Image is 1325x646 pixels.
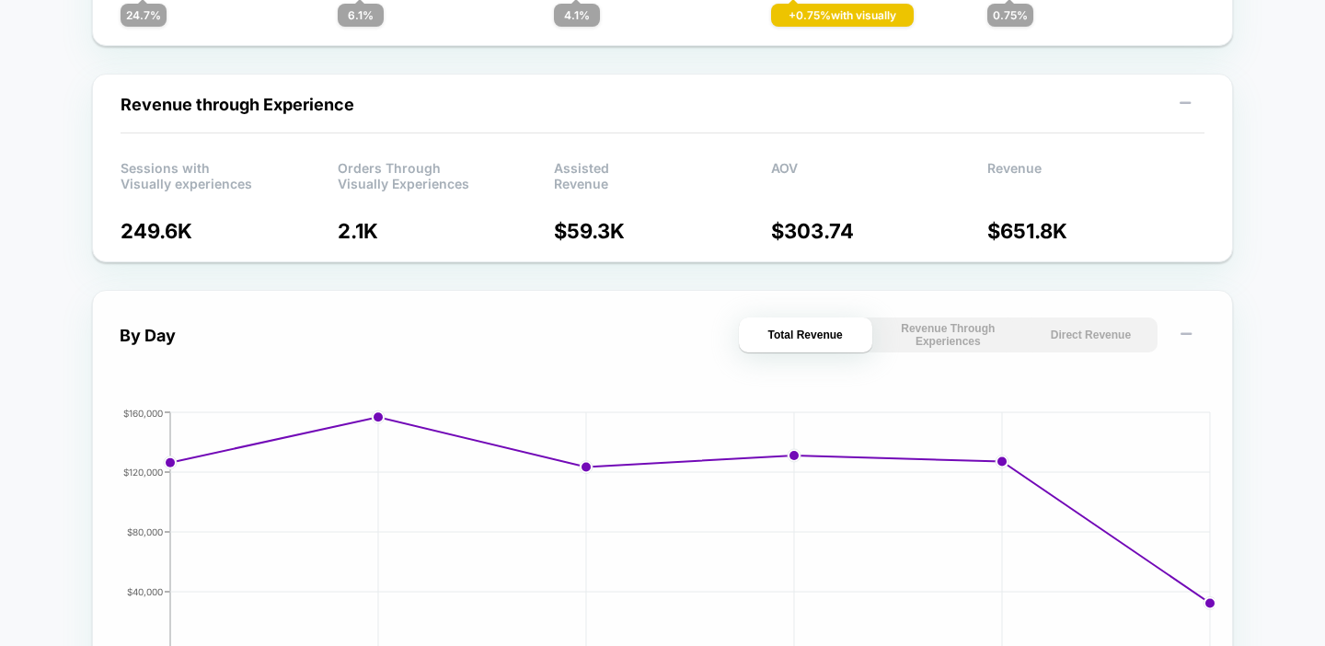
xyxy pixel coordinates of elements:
[554,160,771,188] p: Assisted Revenue
[121,160,338,188] p: Sessions with Visually experiences
[120,326,176,345] div: By Day
[338,4,384,27] div: 6.1 %
[771,160,988,188] p: AOV
[987,160,1204,188] p: Revenue
[987,4,1033,27] div: 0.75 %
[121,95,354,114] span: Revenue through Experience
[771,219,988,243] p: $ 303.74
[554,219,771,243] p: $ 59.3K
[127,526,163,537] tspan: $80,000
[554,4,600,27] div: 4.1 %
[881,317,1015,352] button: Revenue Through Experiences
[338,219,555,243] p: 2.1K
[127,586,163,597] tspan: $40,000
[739,317,872,352] button: Total Revenue
[121,219,338,243] p: 249.6K
[123,408,163,419] tspan: $160,000
[1024,317,1158,352] button: Direct Revenue
[771,4,914,27] div: + 0.75 % with visually
[123,467,163,478] tspan: $120,000
[987,219,1204,243] p: $ 651.8K
[121,4,167,27] div: 24.7 %
[338,160,555,188] p: Orders Through Visually Experiences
